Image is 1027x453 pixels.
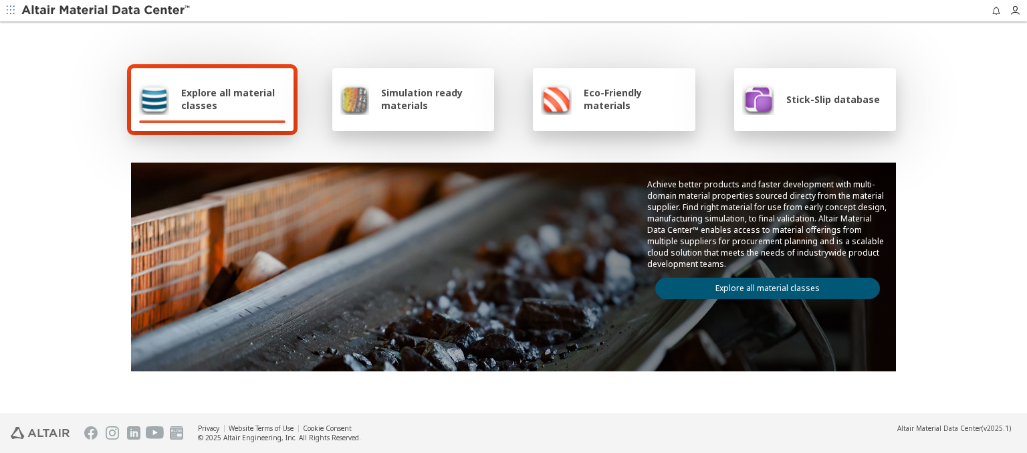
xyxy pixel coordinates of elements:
[21,4,192,17] img: Altair Material Data Center
[381,86,486,112] span: Simulation ready materials
[229,424,294,433] a: Website Terms of Use
[11,427,70,439] img: Altair Engineering
[647,179,888,270] p: Achieve better products and faster development with multi-domain material properties sourced dire...
[584,86,687,112] span: Eco-Friendly materials
[198,433,361,442] div: © 2025 Altair Engineering, Inc. All Rights Reserved.
[340,83,369,115] img: Simulation ready materials
[541,83,572,115] img: Eco-Friendly materials
[897,424,982,433] span: Altair Material Data Center
[897,424,1011,433] div: (v2025.1)
[139,83,169,115] img: Explore all material classes
[181,86,286,112] span: Explore all material classes
[303,424,352,433] a: Cookie Consent
[742,83,774,115] img: Stick-Slip database
[655,278,880,299] a: Explore all material classes
[198,424,219,433] a: Privacy
[786,93,880,106] span: Stick-Slip database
